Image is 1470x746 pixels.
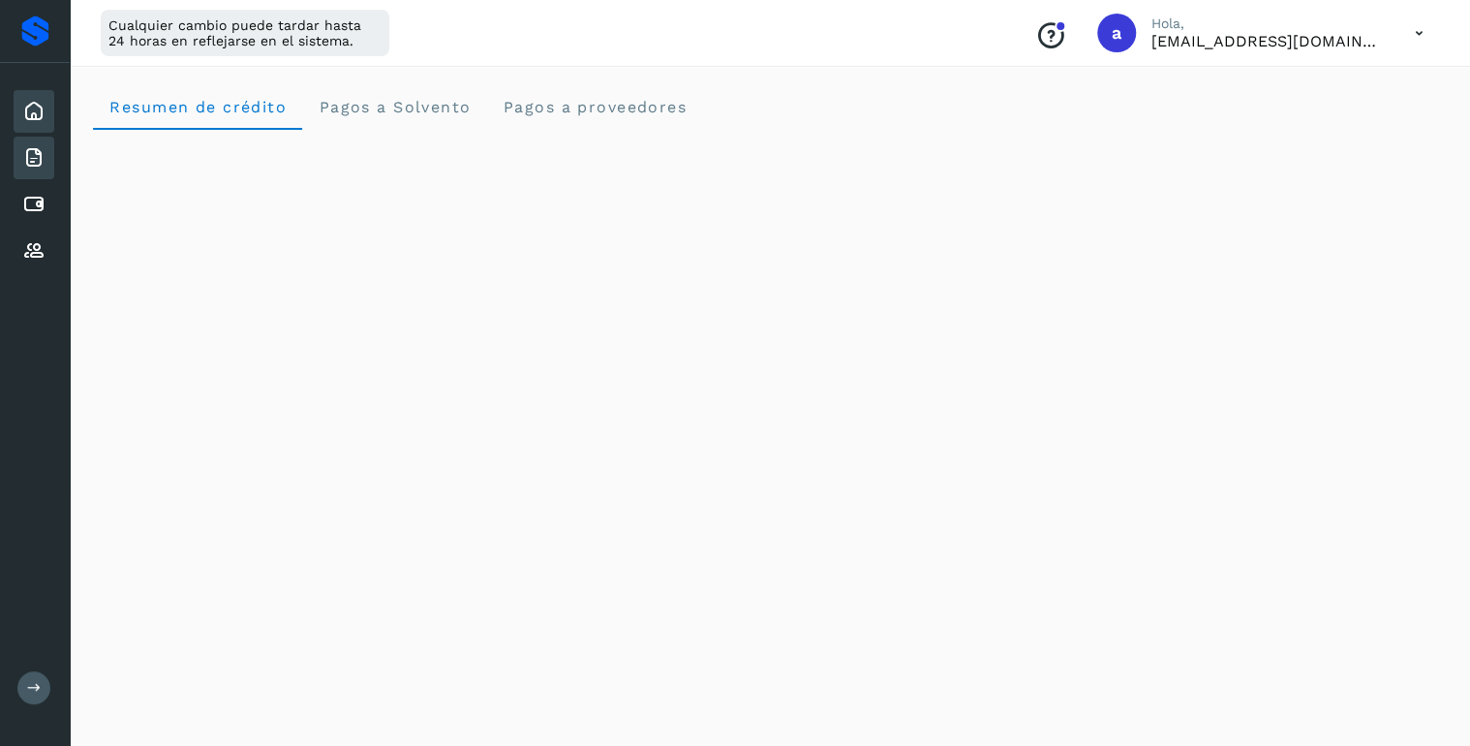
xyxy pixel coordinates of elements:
[14,90,54,133] div: Inicio
[318,98,471,116] span: Pagos a Solvento
[108,98,287,116] span: Resumen de crédito
[14,183,54,226] div: Cuentas por pagar
[1151,16,1384,32] p: Hola,
[502,98,687,116] span: Pagos a proveedores
[14,137,54,179] div: Facturas
[1151,32,1384,50] p: antoniovmtz@yahoo.com.mx
[14,230,54,272] div: Proveedores
[101,10,389,56] div: Cualquier cambio puede tardar hasta 24 horas en reflejarse en el sistema.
